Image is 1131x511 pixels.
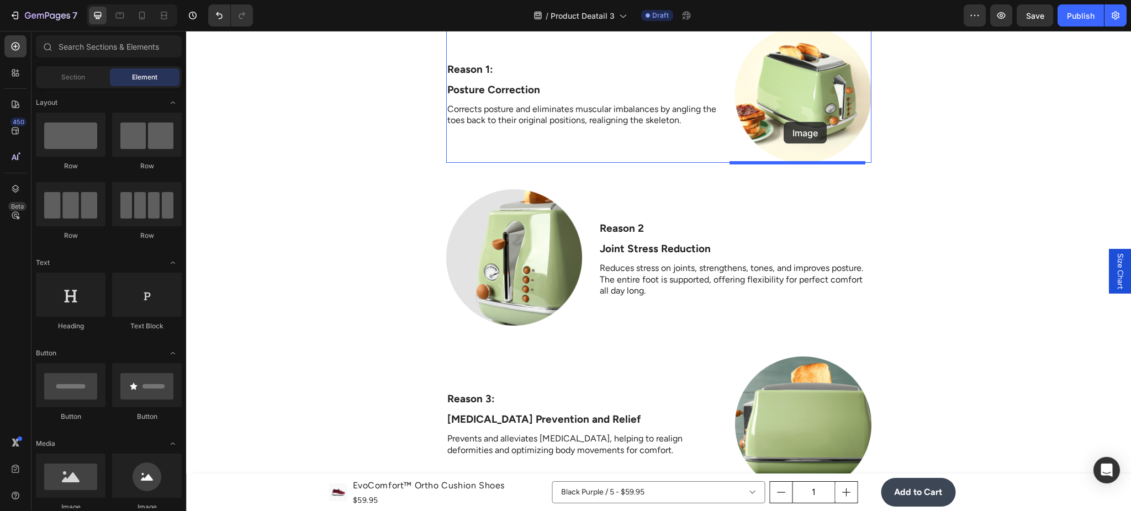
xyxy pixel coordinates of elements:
span: Draft [652,10,669,20]
span: Toggle open [164,435,182,453]
div: Button [112,412,182,422]
button: Save [1017,4,1053,26]
span: Layout [36,98,57,108]
span: Toggle open [164,344,182,362]
div: Button [36,412,105,422]
div: Publish [1067,10,1095,22]
span: Toggle open [164,94,182,111]
div: Row [112,161,182,171]
div: Row [112,231,182,241]
iframe: Design area [186,31,1131,511]
div: Text Block [112,321,182,331]
span: Button [36,348,56,358]
span: Element [132,72,157,82]
div: Beta [8,202,27,211]
div: Row [36,161,105,171]
span: Toggle open [164,254,182,272]
button: Publish [1058,4,1104,26]
span: / [546,10,548,22]
span: Size Chart [928,222,939,258]
button: 7 [4,4,82,26]
span: Media [36,439,55,449]
div: Open Intercom Messenger [1093,457,1120,483]
p: 7 [72,9,77,22]
input: Search Sections & Elements [36,35,182,57]
span: Text [36,258,50,268]
span: Section [61,72,85,82]
span: Product Deatail 3 [551,10,615,22]
div: 450 [10,118,27,126]
div: Row [36,231,105,241]
div: Heading [36,321,105,331]
span: Save [1026,11,1044,20]
div: Undo/Redo [208,4,253,26]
